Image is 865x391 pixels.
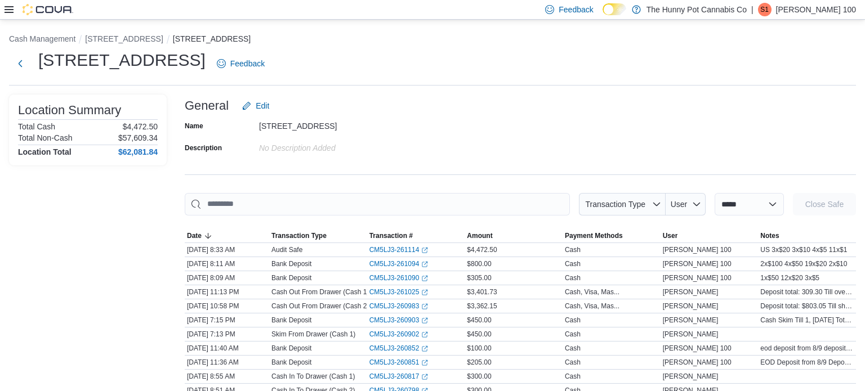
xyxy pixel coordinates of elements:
[185,341,269,355] div: [DATE] 11:40 AM
[369,302,429,311] a: CM5LJ3-260983External link
[369,231,413,240] span: Transaction #
[269,229,367,242] button: Transaction Type
[559,4,593,15] span: Feedback
[185,356,269,369] div: [DATE] 11:36 AM
[663,259,732,268] span: [PERSON_NAME] 100
[185,285,269,299] div: [DATE] 11:13 PM
[185,143,222,152] label: Description
[118,147,158,156] h4: $62,081.84
[467,273,491,282] span: $305.00
[230,58,265,69] span: Feedback
[185,257,269,271] div: [DATE] 8:11 AM
[369,273,429,282] a: CM5LJ3-261090External link
[369,344,429,353] a: CM5LJ3-260852External link
[663,330,719,339] span: [PERSON_NAME]
[760,273,819,282] span: 1x$50 12x$20 3x$5
[467,231,492,240] span: Amount
[271,330,355,339] p: Skim From Drawer (Cash 1)
[467,358,491,367] span: $205.00
[9,34,75,43] button: Cash Management
[603,3,626,15] input: Dark Mode
[421,303,428,310] svg: External link
[760,344,854,353] span: eod deposit from 8/9 deposited $100 8/10 1 x 50 2 x 20 1 x 10
[185,243,269,257] div: [DATE] 8:33 AM
[565,330,581,339] div: Cash
[18,133,73,142] h6: Total Non-Cash
[666,193,706,215] button: User
[271,259,311,268] p: Bank Deposit
[565,259,581,268] div: Cash
[421,359,428,366] svg: External link
[271,273,311,282] p: Bank Deposit
[760,3,769,16] span: S1
[663,245,732,254] span: [PERSON_NAME] 100
[579,193,666,215] button: Transaction Type
[663,273,732,282] span: [PERSON_NAME] 100
[271,372,355,381] p: Cash In To Drawer (Cash 1)
[467,344,491,353] span: $100.00
[663,344,732,353] span: [PERSON_NAME] 100
[123,122,158,131] p: $4,472.50
[369,330,429,339] a: CM5LJ3-260902External link
[421,247,428,254] svg: External link
[805,199,844,210] span: Close Safe
[212,52,269,75] a: Feedback
[585,200,645,209] span: Transaction Type
[256,100,269,111] span: Edit
[9,33,856,47] nav: An example of EuiBreadcrumbs
[751,3,753,16] p: |
[259,139,410,152] div: No Description added
[760,316,854,325] span: Cash Skim Till 1, [DATE] Total: $450 3 x $100 ($300), 3 x $50 ($150)
[421,289,428,296] svg: External link
[467,330,491,339] span: $450.00
[271,287,369,296] p: Cash Out From Drawer (Cash 1)
[663,372,719,381] span: [PERSON_NAME]
[758,3,772,16] div: Sarah 100
[565,316,581,325] div: Cash
[421,345,428,352] svg: External link
[565,358,581,367] div: Cash
[663,316,719,325] span: [PERSON_NAME]
[18,104,121,117] h3: Location Summary
[238,95,274,117] button: Edit
[259,117,410,131] div: [STREET_ADDRESS]
[185,122,203,131] label: Name
[367,229,465,242] button: Transaction #
[118,133,158,142] p: $57,609.34
[271,316,311,325] p: Bank Deposit
[369,245,429,254] a: CM5LJ3-261114External link
[467,302,497,311] span: $3,362.15
[369,358,429,367] a: CM5LJ3-260851External link
[369,287,429,296] a: CM5LJ3-261025External link
[663,287,719,296] span: [PERSON_NAME]
[421,374,428,380] svg: External link
[760,259,847,268] span: 2x$100 4x$50 19x$20 2x$10
[271,245,302,254] p: Audit Safe
[760,231,779,240] span: Notes
[760,245,847,254] span: US 3x$20 3x$10 4x$5 11x$1
[421,331,428,338] svg: External link
[565,245,581,254] div: Cash
[187,231,202,240] span: Date
[467,259,491,268] span: $800.00
[18,122,55,131] h6: Total Cash
[271,344,311,353] p: Bank Deposit
[85,34,163,43] button: [STREET_ADDRESS]
[465,229,563,242] button: Amount
[421,275,428,282] svg: External link
[185,327,269,341] div: [DATE] 7:13 PM
[38,49,206,71] h1: [STREET_ADDRESS]
[663,358,732,367] span: [PERSON_NAME] 100
[421,317,428,324] svg: External link
[565,372,581,381] div: Cash
[661,229,759,242] button: User
[18,147,72,156] h4: Location Total
[758,229,856,242] button: Notes
[793,193,856,215] button: Close Safe
[185,99,229,113] h3: General
[776,3,856,16] p: [PERSON_NAME] 100
[760,287,854,296] span: Deposit total: 309.30 Till over: +0.03 [PERSON_NAME], [PERSON_NAME], [PERSON_NAME], Will
[646,3,747,16] p: The Hunny Pot Cannabis Co
[185,271,269,285] div: [DATE] 8:09 AM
